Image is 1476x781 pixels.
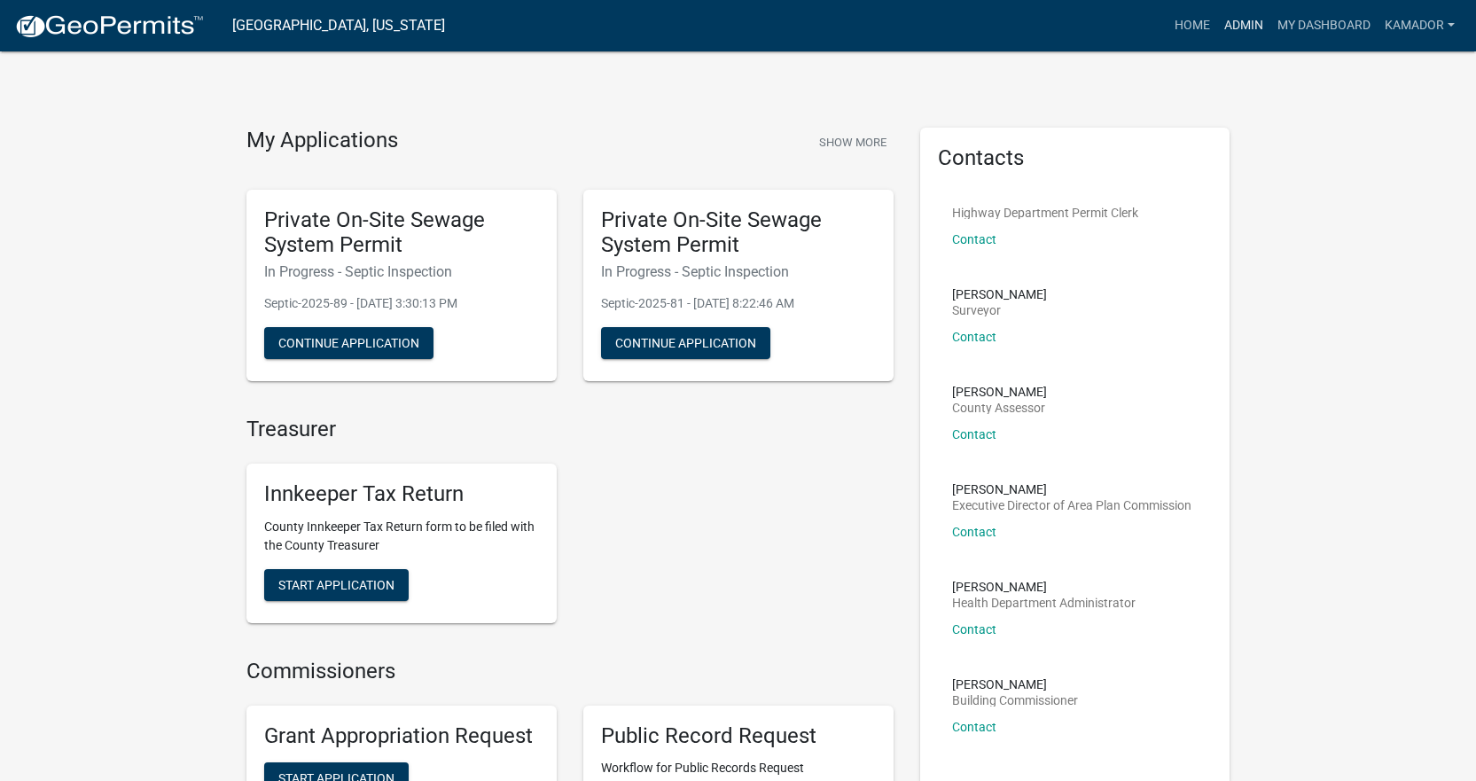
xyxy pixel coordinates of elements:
[232,11,445,41] a: [GEOGRAPHIC_DATA], [US_STATE]
[264,207,539,259] h5: Private On-Site Sewage System Permit
[601,327,770,359] button: Continue Application
[952,581,1136,593] p: [PERSON_NAME]
[812,128,894,157] button: Show More
[246,128,398,154] h4: My Applications
[1270,9,1378,43] a: My Dashboard
[952,622,996,637] a: Contact
[952,694,1078,707] p: Building Commissioner
[952,499,1191,512] p: Executive Director of Area Plan Commission
[952,288,1047,301] p: [PERSON_NAME]
[601,263,876,280] h6: In Progress - Septic Inspection
[246,417,894,442] h4: Treasurer
[938,145,1213,171] h5: Contacts
[952,402,1047,414] p: County Assessor
[1217,9,1270,43] a: Admin
[1378,9,1462,43] a: Kamador
[952,330,996,344] a: Contact
[264,481,539,507] h5: Innkeeper Tax Return
[952,207,1138,219] p: Highway Department Permit Clerk
[1168,9,1217,43] a: Home
[246,659,894,684] h4: Commissioners
[601,207,876,259] h5: Private On-Site Sewage System Permit
[264,294,539,313] p: Septic-2025-89 - [DATE] 3:30:13 PM
[601,723,876,749] h5: Public Record Request
[952,386,1047,398] p: [PERSON_NAME]
[264,263,539,280] h6: In Progress - Septic Inspection
[601,759,876,777] p: Workflow for Public Records Request
[952,483,1191,496] p: [PERSON_NAME]
[952,525,996,539] a: Contact
[952,597,1136,609] p: Health Department Administrator
[952,304,1047,316] p: Surveyor
[952,678,1078,691] p: [PERSON_NAME]
[278,577,394,591] span: Start Application
[952,427,996,441] a: Contact
[264,723,539,749] h5: Grant Appropriation Request
[264,327,433,359] button: Continue Application
[952,720,996,734] a: Contact
[264,518,539,555] p: County Innkeeper Tax Return form to be filed with the County Treasurer
[601,294,876,313] p: Septic-2025-81 - [DATE] 8:22:46 AM
[264,569,409,601] button: Start Application
[952,232,996,246] a: Contact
